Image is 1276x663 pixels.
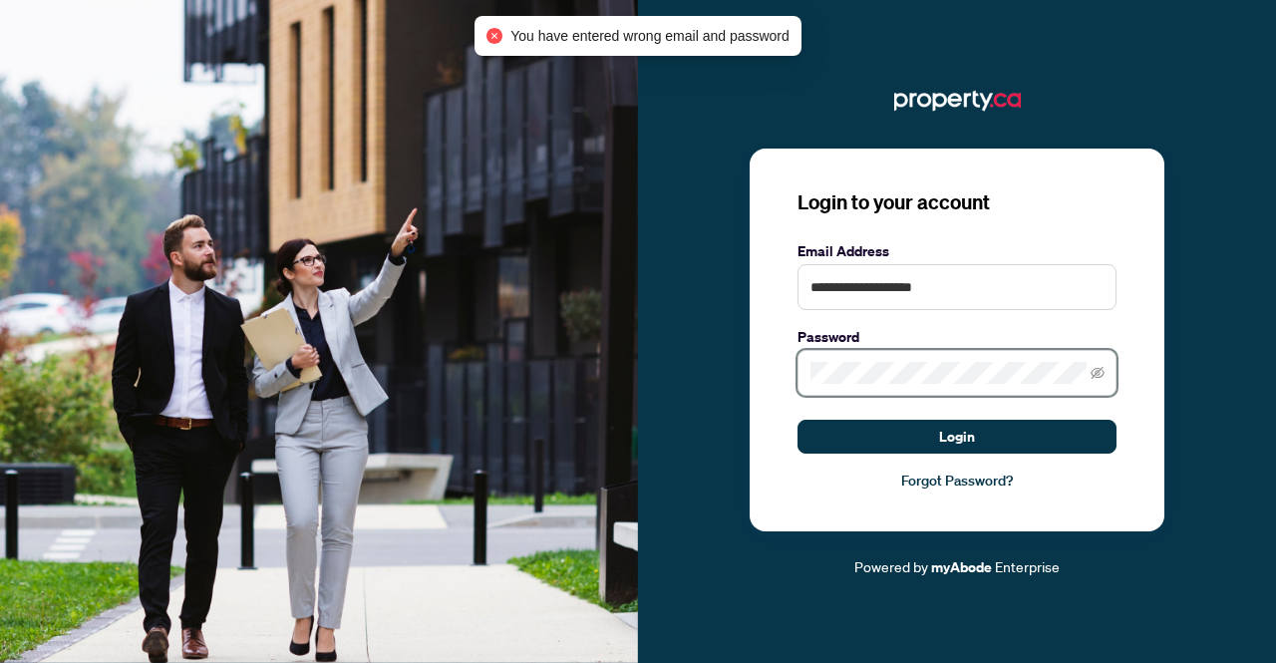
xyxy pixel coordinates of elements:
span: Powered by [854,557,928,575]
span: Login [939,421,975,453]
span: close-circle [486,28,502,44]
label: Email Address [797,240,1116,262]
span: You have entered wrong email and password [510,25,790,47]
h3: Login to your account [797,188,1116,216]
img: ma-logo [894,85,1021,117]
span: Enterprise [995,557,1060,575]
span: eye-invisible [1091,366,1105,380]
a: myAbode [931,556,992,578]
button: Login [797,420,1116,454]
a: Forgot Password? [797,470,1116,492]
label: Password [797,326,1116,348]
